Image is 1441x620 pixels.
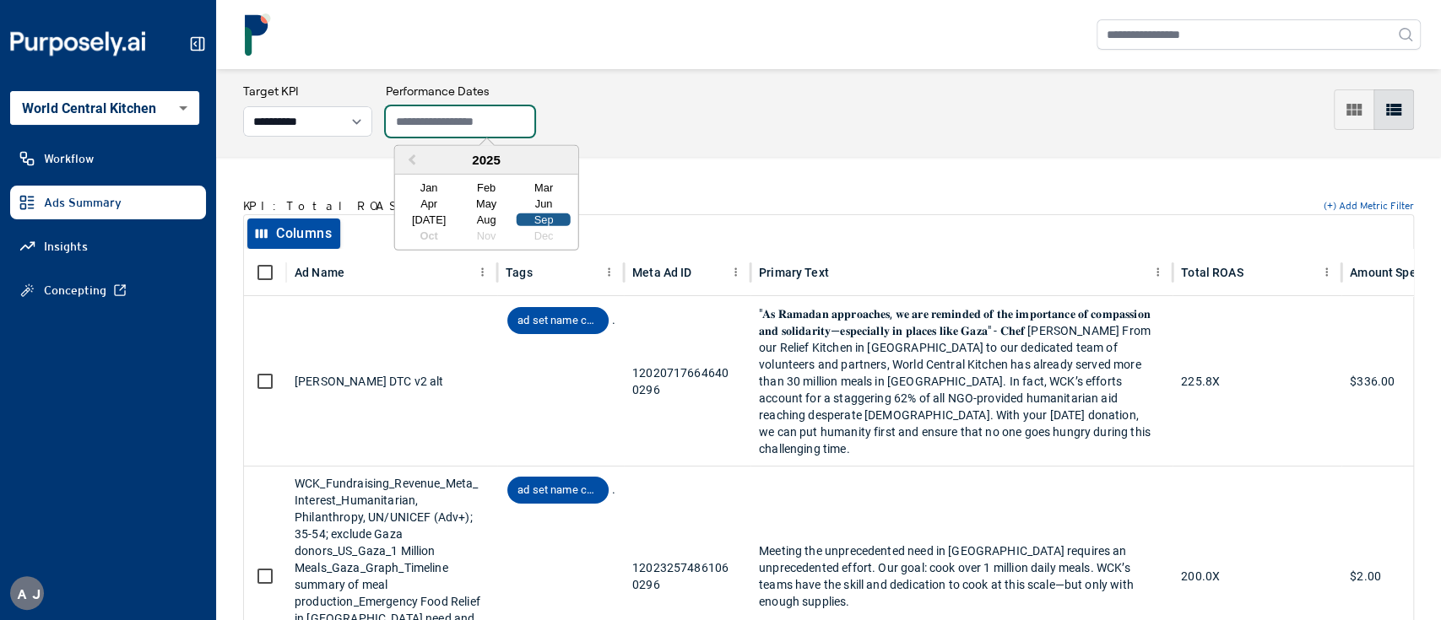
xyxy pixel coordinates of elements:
div: Choose Date [394,145,579,251]
span: Concepting [44,282,106,299]
div: Choose September 2025 [517,213,571,226]
div: Choose May 2025 [459,197,513,210]
p: KPI: Total ROAS [243,197,402,214]
button: Ad Name column menu [472,261,493,283]
div: Amount Spent [1350,266,1427,279]
div: Primary Text [759,266,829,279]
button: Meta Ad ID column menu [725,261,746,283]
div: Not available December 2025 [517,229,571,242]
div: Choose January 2025 [402,181,456,194]
a: Ads Summary [10,186,206,219]
div: Tags [506,266,533,279]
div: 225.8X [1181,297,1333,466]
div: Choose August 2025 [459,213,513,226]
button: Primary Text column menu [1147,261,1168,283]
div: Choose June 2025 [517,197,571,210]
div: "𝐀𝐬 𝐑𝐚𝐦𝐚𝐝𝐚𝐧 𝐚𝐩𝐩𝐫𝐨𝐚𝐜𝐡𝐞𝐬, 𝐰𝐞 𝐚𝐫𝐞 𝐫𝐞𝐦𝐢𝐧𝐝𝐞𝐝 𝐨𝐟 𝐭𝐡𝐞 𝐢𝐦𝐩𝐨𝐫𝐭𝐚𝐧𝐜𝐞 𝐨𝐟 𝐜𝐨𝐦𝐩𝐚𝐬𝐬𝐢𝐨𝐧 𝐚𝐧𝐝 𝐬𝐨𝐥𝐢𝐝𝐚𝐫𝐢𝐭𝐲—𝐞𝐬𝐩𝐞𝐜𝐢𝐚𝐥𝐥𝐲... [759,297,1164,466]
div: Choose July 2025 [402,213,456,226]
div: Choose March 2025 [517,181,571,194]
div: Month September, 2025 [400,180,572,244]
div: Not available November 2025 [459,229,513,242]
div: Choose February 2025 [459,181,513,194]
button: Total ROAS column menu [1316,261,1337,283]
button: AJ [10,576,44,610]
div: Not available October 2025 [402,229,456,242]
button: Previous Year [397,148,424,175]
span: ad set name contains "donor" [507,483,609,499]
span: Insights [44,238,88,255]
a: Workflow [10,142,206,175]
a: Concepting [10,273,206,307]
h3: Target KPI [243,83,372,100]
a: Insights [10,229,206,263]
span: Workflow [44,150,94,167]
span: Ads Summary [44,194,122,211]
button: Tags column menu [599,261,620,283]
h3: Performance Dates [386,83,534,100]
div: Total ROAS [1181,266,1243,279]
div: 2025 [395,146,578,175]
div: Meta Ad ID [632,266,692,279]
div: Choose April 2025 [402,197,456,210]
div: 120207176646400296 [632,297,742,466]
button: (+) Add Metric Filter [1324,199,1414,213]
div: Ad Name [295,266,344,279]
div: World Central Kitchen [10,91,199,125]
span: ad set name contains "email" [507,313,609,329]
div: [PERSON_NAME] DTC v2 alt [295,297,489,466]
button: Select columns [247,218,340,249]
img: logo [236,13,279,56]
div: A J [10,576,44,610]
